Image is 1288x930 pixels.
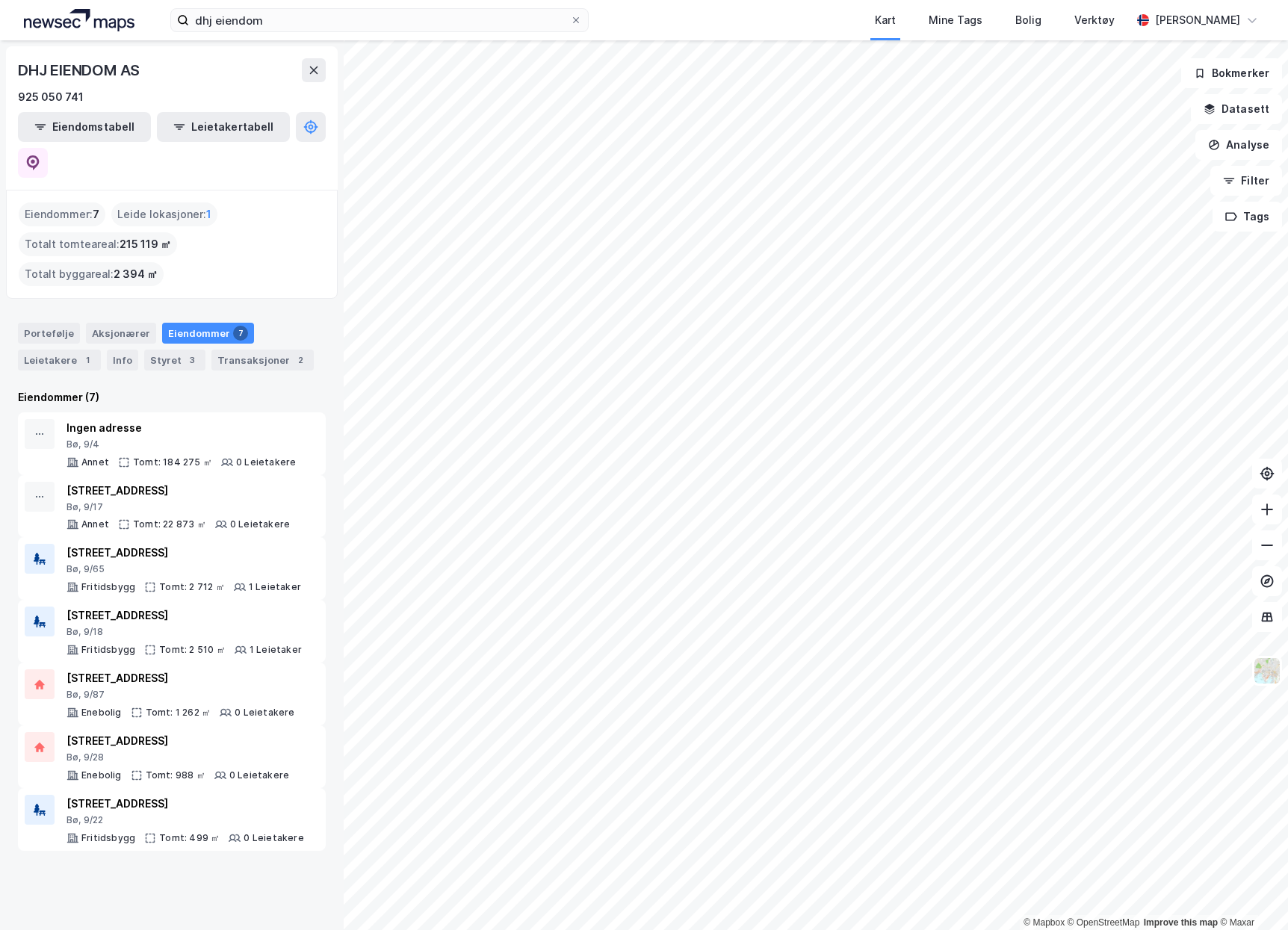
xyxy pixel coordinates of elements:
[66,795,304,813] div: [STREET_ADDRESS]
[293,353,308,368] div: 2
[66,501,290,513] div: Bø, 9/17
[144,350,205,371] div: Styret
[18,58,143,82] div: DHJ EIENDOM AS
[250,644,302,656] div: 1 Leietaker
[66,563,301,575] div: Bø, 9/65
[114,265,158,283] span: 2 394 ㎡
[18,388,326,406] div: Eiendommer (7)
[1015,11,1041,29] div: Bolig
[1213,202,1282,232] button: Tags
[244,832,303,844] div: 0 Leietakere
[249,581,301,593] div: 1 Leietaker
[235,707,294,719] div: 0 Leietakere
[107,350,138,371] div: Info
[19,232,177,256] div: Totalt tomteareal :
[81,581,135,593] div: Fritidsbygg
[206,205,211,223] span: 1
[875,11,896,29] div: Kart
[93,205,99,223] span: 7
[157,112,290,142] button: Leietakertabell
[66,419,296,437] div: Ingen adresse
[1155,11,1240,29] div: [PERSON_NAME]
[146,707,211,719] div: Tomt: 1 262 ㎡
[236,456,296,468] div: 0 Leietakere
[24,9,134,31] img: logo.a4113a55bc3d86da70a041830d287a7e.svg
[230,518,290,530] div: 0 Leietakere
[185,353,199,368] div: 3
[66,626,302,638] div: Bø, 9/18
[19,202,105,226] div: Eiendommer :
[81,518,109,530] div: Annet
[1144,917,1218,928] a: Improve this map
[81,456,109,468] div: Annet
[86,323,156,344] div: Aksjonærer
[1213,858,1288,930] iframe: Chat Widget
[229,769,289,781] div: 0 Leietakere
[66,482,290,500] div: [STREET_ADDRESS]
[159,832,220,844] div: Tomt: 499 ㎡
[120,235,171,253] span: 215 119 ㎡
[66,607,302,624] div: [STREET_ADDRESS]
[81,707,122,719] div: Enebolig
[1210,166,1282,196] button: Filter
[1068,917,1140,928] a: OpenStreetMap
[66,732,289,750] div: [STREET_ADDRESS]
[159,644,226,656] div: Tomt: 2 510 ㎡
[18,88,84,106] div: 925 050 741
[133,518,206,530] div: Tomt: 22 873 ㎡
[66,814,304,826] div: Bø, 9/22
[929,11,982,29] div: Mine Tags
[81,832,135,844] div: Fritidsbygg
[1195,130,1282,160] button: Analyse
[66,751,289,763] div: Bø, 9/28
[66,669,295,687] div: [STREET_ADDRESS]
[233,326,248,341] div: 7
[1074,11,1115,29] div: Verktøy
[18,112,151,142] button: Eiendomstabell
[162,323,254,344] div: Eiendommer
[1181,58,1282,88] button: Bokmerker
[133,456,212,468] div: Tomt: 184 275 ㎡
[66,438,296,450] div: Bø, 9/4
[66,689,295,701] div: Bø, 9/87
[18,323,80,344] div: Portefølje
[1024,917,1065,928] a: Mapbox
[159,581,225,593] div: Tomt: 2 712 ㎡
[1191,94,1282,124] button: Datasett
[189,9,570,31] input: Søk på adresse, matrikkel, gårdeiere, leietakere eller personer
[111,202,217,226] div: Leide lokasjoner :
[81,769,122,781] div: Enebolig
[146,769,205,781] div: Tomt: 988 ㎡
[81,644,135,656] div: Fritidsbygg
[19,262,164,286] div: Totalt byggareal :
[211,350,314,371] div: Transaksjoner
[1253,657,1281,685] img: Z
[18,350,101,371] div: Leietakere
[66,544,301,562] div: [STREET_ADDRESS]
[80,353,95,368] div: 1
